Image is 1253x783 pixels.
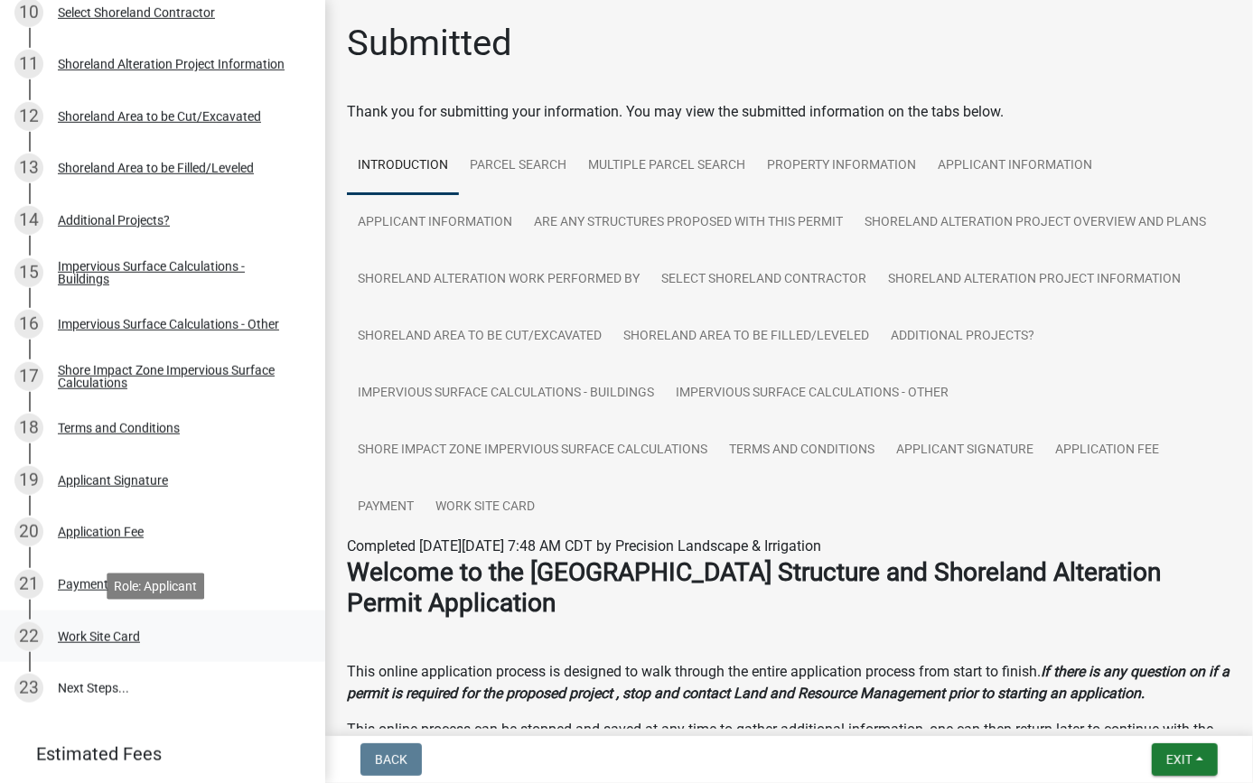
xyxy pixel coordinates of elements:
[58,260,296,285] div: Impervious Surface Calculations - Buildings
[14,736,296,772] a: Estimated Fees
[347,557,1161,618] strong: Welcome to the [GEOGRAPHIC_DATA] Structure and Shoreland Alteration Permit Application
[58,578,108,591] div: Payment
[1152,743,1218,776] button: Exit
[347,22,512,65] h1: Submitted
[375,752,407,767] span: Back
[347,479,425,536] a: Payment
[459,137,577,195] a: Parcel search
[14,362,43,391] div: 17
[58,318,279,331] div: Impervious Surface Calculations - Other
[14,206,43,235] div: 14
[14,310,43,339] div: 16
[14,570,43,599] div: 21
[880,308,1045,366] a: Additional Projects?
[347,251,650,309] a: Shoreland Alteration Work Performed By
[347,422,718,480] a: Shore Impact Zone Impervious Surface Calculations
[577,137,756,195] a: Multiple Parcel Search
[14,674,43,703] div: 23
[58,364,296,389] div: Shore Impact Zone Impervious Surface Calculations
[718,422,885,480] a: Terms and Conditions
[523,194,854,252] a: Are any Structures Proposed with this Permit
[58,6,215,19] div: Select Shoreland Contractor
[14,622,43,651] div: 22
[14,50,43,79] div: 11
[58,422,180,434] div: Terms and Conditions
[347,661,1231,704] p: This online application process is designed to walk through the entire application process from s...
[347,719,1231,762] p: This online process can be stopped and saved at any time to gather additional information, one ca...
[347,537,821,555] span: Completed [DATE][DATE] 7:48 AM CDT by Precision Landscape & Irrigation
[612,308,880,366] a: Shoreland Area to be Filled/Leveled
[58,474,168,487] div: Applicant Signature
[14,517,43,546] div: 20
[650,251,877,309] a: Select Shoreland Contractor
[347,194,523,252] a: Applicant Information
[14,466,43,495] div: 19
[347,137,459,195] a: Introduction
[347,365,665,423] a: Impervious Surface Calculations - Buildings
[107,573,204,599] div: Role: Applicant
[58,110,261,123] div: Shoreland Area to be Cut/Excavated
[1044,422,1170,480] a: Application Fee
[347,101,1231,123] div: Thank you for submitting your information. You may view the submitted information on the tabs below.
[360,743,422,776] button: Back
[756,137,927,195] a: Property Information
[425,479,546,536] a: Work Site Card
[14,102,43,131] div: 12
[58,58,285,70] div: Shoreland Alteration Project Information
[58,214,170,227] div: Additional Projects?
[927,137,1103,195] a: Applicant Information
[347,308,612,366] a: Shoreland Area to be Cut/Excavated
[877,251,1192,309] a: Shoreland Alteration Project Information
[665,365,959,423] a: Impervious Surface Calculations - Other
[58,526,144,538] div: Application Fee
[14,154,43,182] div: 13
[854,194,1217,252] a: Shoreland Alteration Project Overview and Plans
[1166,752,1192,767] span: Exit
[58,162,254,174] div: Shoreland Area to be Filled/Leveled
[14,258,43,287] div: 15
[885,422,1044,480] a: Applicant Signature
[58,630,140,643] div: Work Site Card
[14,414,43,443] div: 18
